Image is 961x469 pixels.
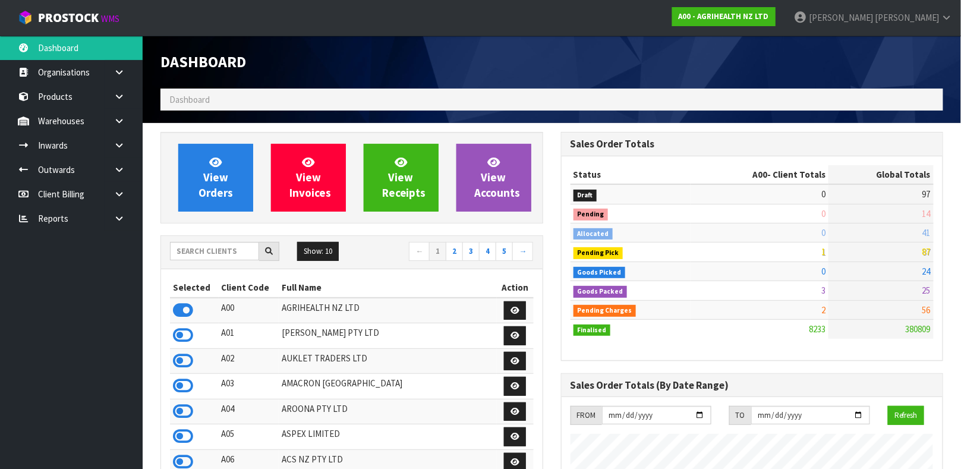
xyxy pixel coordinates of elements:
span: 56 [922,304,931,316]
span: 14 [922,208,931,219]
td: AMACRON [GEOGRAPHIC_DATA] [279,374,497,399]
th: Status [571,165,691,184]
a: ViewInvoices [271,144,346,212]
span: 2 [821,304,825,316]
span: 24 [922,266,931,277]
span: 0 [821,266,825,277]
span: View Invoices [289,155,331,200]
a: 5 [496,242,513,261]
td: A04 [219,399,279,424]
button: Show: 10 [297,242,339,261]
span: 3 [821,285,825,296]
a: ViewOrders [178,144,253,212]
span: 8233 [809,323,825,335]
th: Global Totals [828,165,934,184]
a: 3 [462,242,480,261]
span: 1 [821,246,825,257]
a: A00 - AGRIHEALTH NZ LTD [672,7,776,26]
td: AGRIHEALTH NZ LTD [279,298,497,323]
strong: A00 - AGRIHEALTH NZ LTD [679,11,769,21]
span: View Accounts [475,155,521,200]
span: Dashboard [169,94,210,105]
a: ← [409,242,430,261]
span: 0 [821,208,825,219]
span: Pending [574,209,609,221]
span: Allocated [574,228,613,240]
td: A01 [219,323,279,349]
td: [PERSON_NAME] PTY LTD [279,323,497,349]
th: Full Name [279,278,497,297]
span: View Receipts [382,155,426,200]
span: 41 [922,227,931,238]
td: A03 [219,374,279,399]
span: 87 [922,246,931,257]
span: View Orders [198,155,233,200]
span: Finalised [574,325,611,336]
td: A02 [219,348,279,374]
input: Search clients [170,242,259,260]
td: AUKLET TRADERS LTD [279,348,497,374]
span: Draft [574,190,597,202]
a: → [512,242,533,261]
div: TO [729,406,751,425]
th: Selected [170,278,219,297]
span: 0 [821,227,825,238]
span: Dashboard [160,52,246,71]
td: A05 [219,424,279,450]
span: A00 [752,169,767,180]
span: Pending Pick [574,247,623,259]
a: 4 [479,242,496,261]
button: Refresh [888,406,924,425]
a: ViewReceipts [364,144,439,212]
span: ProStock [38,10,99,26]
div: FROM [571,406,602,425]
span: 97 [922,188,931,200]
span: Pending Charges [574,305,637,317]
span: [PERSON_NAME] [875,12,939,23]
a: 1 [429,242,446,261]
th: Client Code [219,278,279,297]
span: Goods Picked [574,267,626,279]
span: [PERSON_NAME] [809,12,873,23]
td: AROONA PTY LTD [279,399,497,424]
small: WMS [101,13,119,24]
span: 25 [922,285,931,296]
h3: Sales Order Totals (By Date Range) [571,380,934,391]
nav: Page navigation [361,242,534,263]
img: cube-alt.png [18,10,33,25]
h3: Sales Order Totals [571,139,934,150]
span: 0 [821,188,825,200]
a: 2 [446,242,463,261]
th: - Client Totals [691,165,829,184]
span: 380809 [906,323,931,335]
td: A00 [219,298,279,323]
td: ASPEX LIMITED [279,424,497,450]
a: ViewAccounts [456,144,531,212]
th: Action [497,278,534,297]
span: Goods Packed [574,286,628,298]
